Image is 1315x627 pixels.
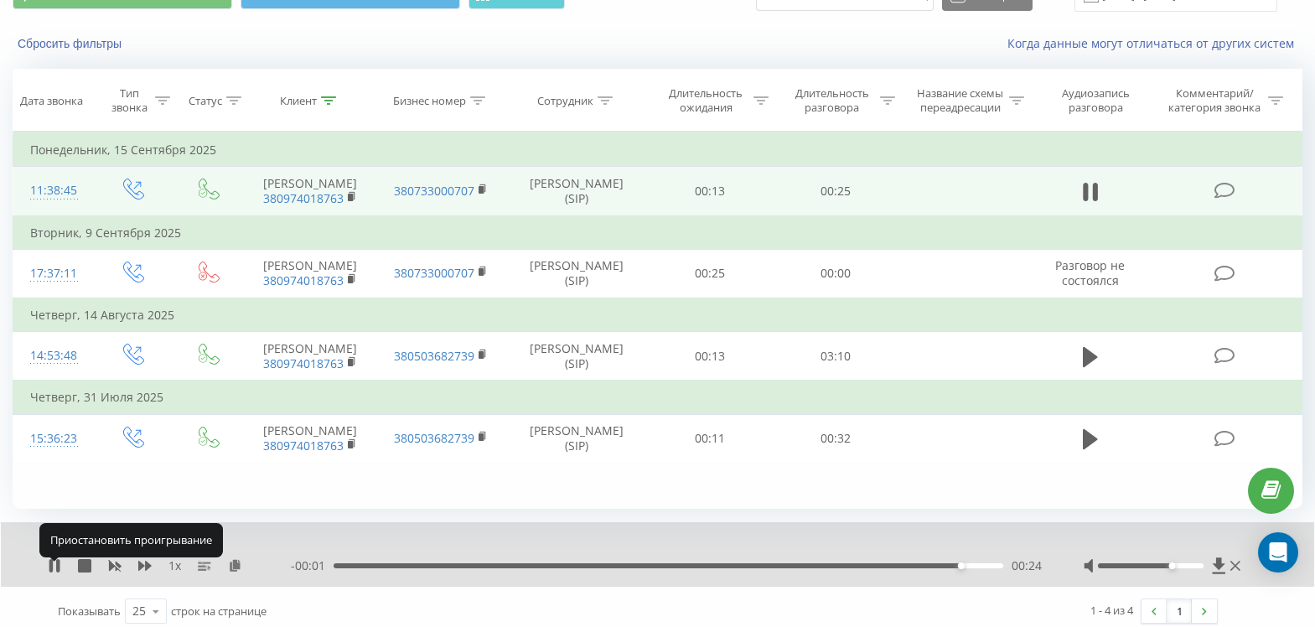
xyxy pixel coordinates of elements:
[39,523,223,557] div: Приостановить проигрывание
[1045,86,1147,115] div: Аудиозапись разговора
[245,414,375,463] td: [PERSON_NAME]
[30,174,77,207] div: 11:38:45
[263,272,344,288] a: 380974018763
[13,381,1302,414] td: Четверг, 31 Июля 2025
[13,298,1302,332] td: Четверг, 14 Августа 2025
[647,414,773,463] td: 00:11
[1055,257,1125,288] span: Разговор не состоялся
[915,86,1005,115] div: Название схемы переадресации
[773,332,898,381] td: 03:10
[773,249,898,298] td: 00:00
[662,86,749,115] div: Длительность ожидания
[773,414,898,463] td: 00:32
[132,603,146,619] div: 25
[245,249,375,298] td: [PERSON_NAME]
[13,36,130,51] button: Сбросить фильтры
[108,86,150,115] div: Тип звонка
[647,249,773,298] td: 00:25
[280,94,317,108] div: Клиент
[647,332,773,381] td: 00:13
[263,355,344,371] a: 380974018763
[394,430,474,446] a: 380503682739
[1090,602,1133,619] div: 1 - 4 из 4
[506,249,647,298] td: [PERSON_NAME] (SIP)
[30,339,77,372] div: 14:53:48
[30,257,77,290] div: 17:37:11
[245,167,375,216] td: [PERSON_NAME]
[394,183,474,199] a: 380733000707
[1167,599,1192,623] a: 1
[394,265,474,281] a: 380733000707
[263,190,344,206] a: 380974018763
[263,438,344,453] a: 380974018763
[1007,35,1302,51] a: Когда данные могут отличаться от других систем
[537,94,593,108] div: Сотрудник
[168,557,181,574] span: 1 x
[788,86,875,115] div: Длительность разговора
[1258,532,1298,573] div: Open Intercom Messenger
[189,94,222,108] div: Статус
[20,94,83,108] div: Дата звонка
[958,562,965,569] div: Accessibility label
[291,557,334,574] span: - 00:01
[13,216,1302,250] td: Вторник, 9 Сентября 2025
[58,604,121,619] span: Показывать
[1012,557,1042,574] span: 00:24
[394,348,474,364] a: 380503682739
[171,604,267,619] span: строк на странице
[30,422,77,455] div: 15:36:23
[245,332,375,381] td: [PERSON_NAME]
[13,133,1302,167] td: Понедельник, 15 Сентября 2025
[393,94,466,108] div: Бизнес номер
[506,167,647,216] td: [PERSON_NAME] (SIP)
[1166,86,1264,115] div: Комментарий/категория звонка
[647,167,773,216] td: 00:13
[506,414,647,463] td: [PERSON_NAME] (SIP)
[1168,562,1175,569] div: Accessibility label
[773,167,898,216] td: 00:25
[506,332,647,381] td: [PERSON_NAME] (SIP)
